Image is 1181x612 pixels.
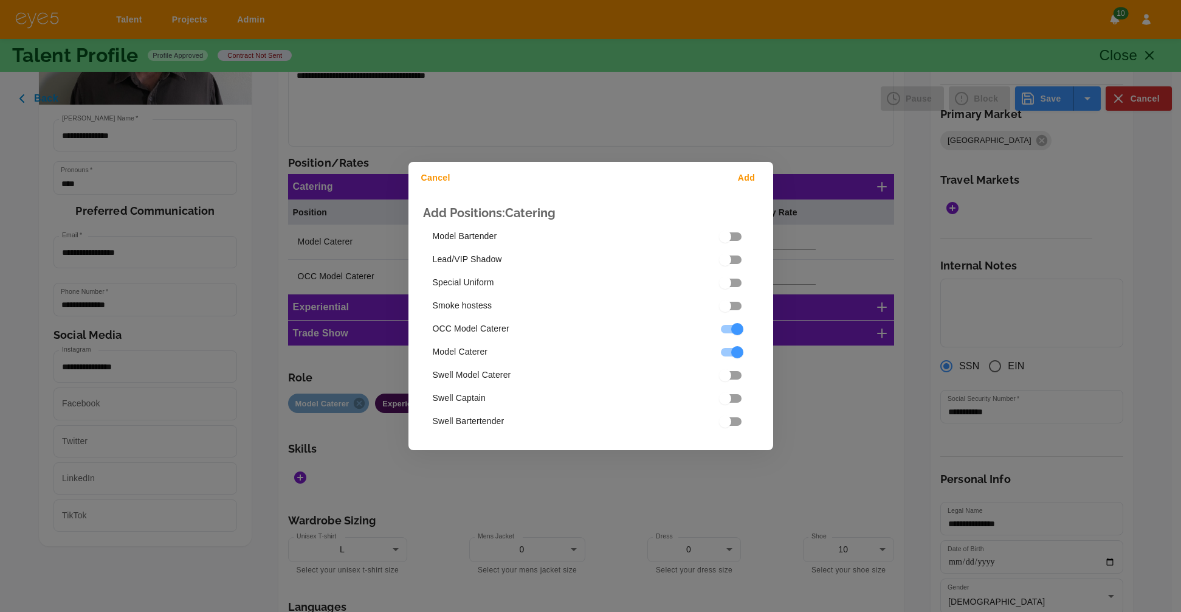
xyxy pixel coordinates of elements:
span: Lead/VIP Shadow [433,253,729,266]
h3: Add Positions: Catering [423,206,759,220]
span: Special Uniform [433,276,729,290]
div: Swell Model Caterer [423,364,759,387]
span: Swell Bartertender [433,415,729,428]
div: Swell Captain [423,387,759,410]
div: Special Uniform [423,271,759,294]
span: Model Bartender [433,230,729,243]
span: Smoke hostess [433,299,729,313]
div: Lead/VIP Shadow [423,248,759,271]
div: Smoke hostess [423,294,759,318]
div: Model Bartender [423,225,759,248]
div: Swell Bartertender [423,410,759,433]
div: Model Caterer [423,341,759,364]
span: Swell Model Caterer [433,369,729,382]
div: OCC Model Caterer [423,318,759,341]
span: Model Caterer [433,346,729,359]
span: OCC Model Caterer [433,322,729,336]
span: Swell Captain [433,392,729,405]
button: Cancel [413,167,463,189]
button: Add [729,167,768,189]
